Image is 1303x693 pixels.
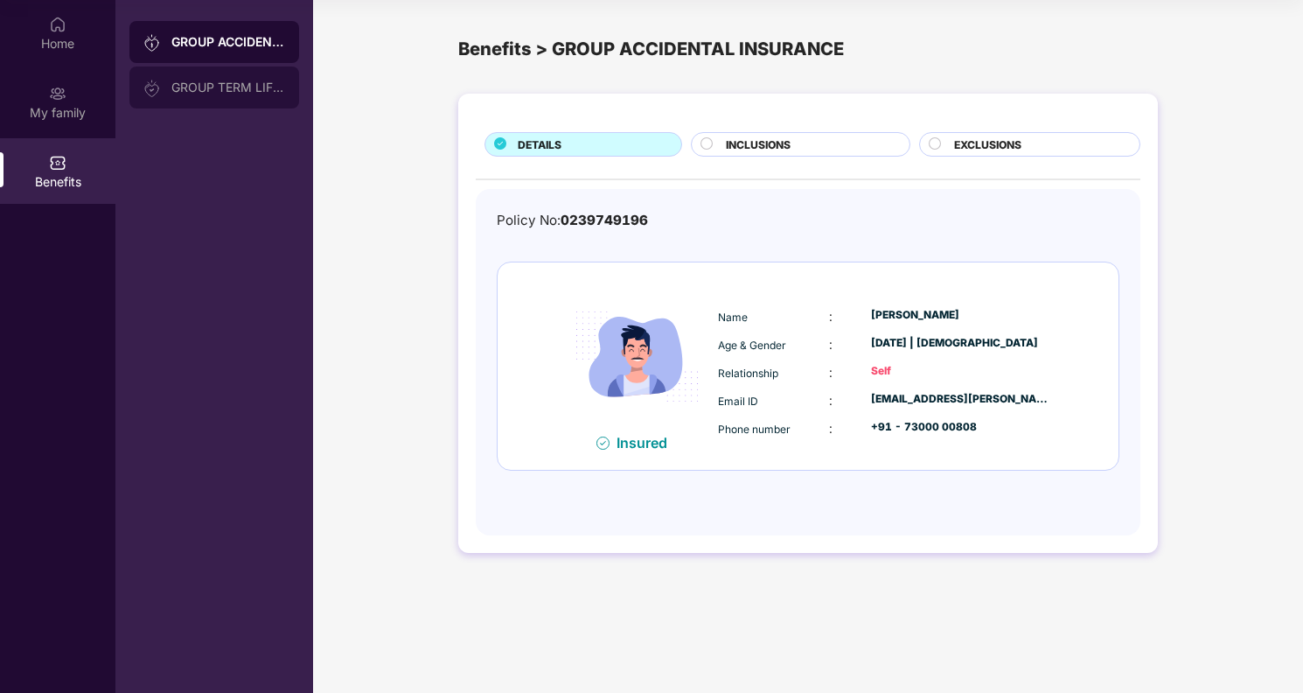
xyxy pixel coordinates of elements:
[143,80,161,97] img: svg+xml;base64,PHN2ZyB3aWR0aD0iMjAiIGhlaWdodD0iMjAiIHZpZXdCb3g9IjAgMCAyMCAyMCIgZmlsbD0ibm9uZSIgeG...
[829,337,833,352] span: :
[617,434,678,451] div: Insured
[871,307,1051,324] div: [PERSON_NAME]
[49,154,66,171] img: svg+xml;base64,PHN2ZyBpZD0iQmVuZWZpdHMiIHhtbG5zPSJodHRwOi8vd3d3LnczLm9yZy8yMDAwL3N2ZyIgd2lkdGg9Ij...
[871,391,1051,408] div: [EMAIL_ADDRESS][PERSON_NAME][DOMAIN_NAME]
[871,419,1051,436] div: +91 - 73000 00808
[829,365,833,380] span: :
[518,136,561,153] span: DETAILS
[718,395,758,408] span: Email ID
[718,367,778,380] span: Relationship
[718,311,748,324] span: Name
[829,421,833,436] span: :
[726,136,791,153] span: INCLUSIONS
[49,16,66,33] img: svg+xml;base64,PHN2ZyBpZD0iSG9tZSIgeG1sbnM9Imh0dHA6Ly93d3cudzMub3JnLzIwMDAvc3ZnIiB3aWR0aD0iMjAiIG...
[497,210,648,231] div: Policy No:
[871,363,1051,380] div: Self
[718,423,791,436] span: Phone number
[561,212,648,228] span: 0239749196
[596,437,610,450] img: svg+xml;base64,PHN2ZyB4bWxucz0iaHR0cDovL3d3dy53My5vcmcvMjAwMC9zdmciIHdpZHRoPSIxNiIgaGVpZ2h0PSIxNi...
[954,136,1021,153] span: EXCLUSIONS
[49,85,66,102] img: svg+xml;base64,PHN2ZyB3aWR0aD0iMjAiIGhlaWdodD0iMjAiIHZpZXdCb3g9IjAgMCAyMCAyMCIgZmlsbD0ibm9uZSIgeG...
[829,393,833,408] span: :
[171,33,285,51] div: GROUP ACCIDENTAL INSURANCE
[171,80,285,94] div: GROUP TERM LIFE INSURANCE
[829,309,833,324] span: :
[458,35,1158,63] div: Benefits > GROUP ACCIDENTAL INSURANCE
[871,335,1051,352] div: [DATE] | [DEMOGRAPHIC_DATA]
[143,34,161,52] img: svg+xml;base64,PHN2ZyB3aWR0aD0iMjAiIGhlaWdodD0iMjAiIHZpZXdCb3g9IjAgMCAyMCAyMCIgZmlsbD0ibm9uZSIgeG...
[561,280,714,433] img: icon
[718,339,786,352] span: Age & Gender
